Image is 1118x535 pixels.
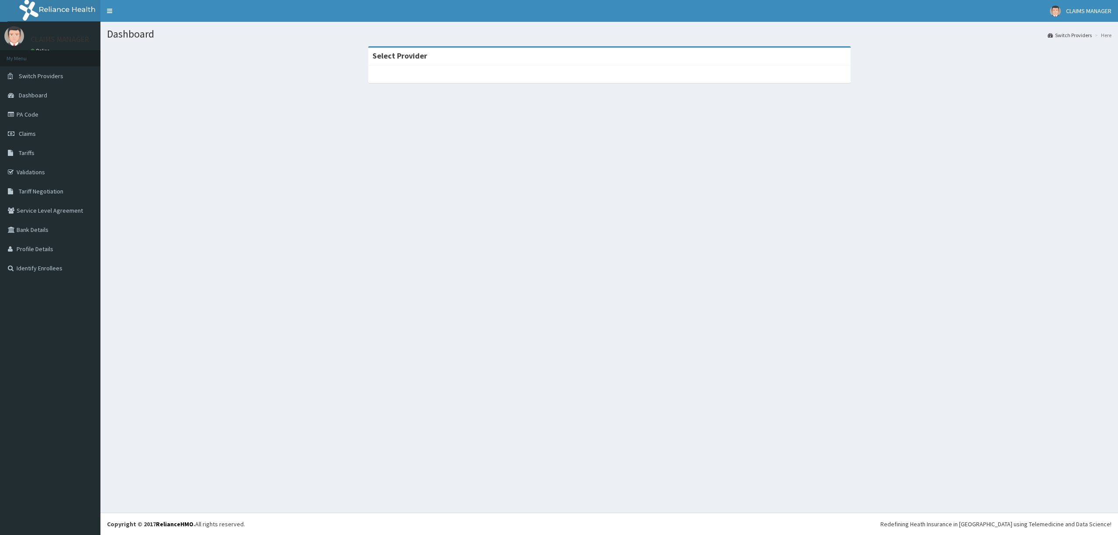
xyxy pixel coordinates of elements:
p: CLAIMS MANAGER [31,35,89,43]
span: Tariff Negotiation [19,187,63,195]
h1: Dashboard [107,28,1111,40]
a: Online [31,48,52,54]
span: Dashboard [19,91,47,99]
a: Switch Providers [1048,31,1092,39]
strong: Copyright © 2017 . [107,520,195,528]
span: Tariffs [19,149,35,157]
span: Claims [19,130,36,138]
li: Here [1093,31,1111,39]
a: RelianceHMO [156,520,193,528]
img: User Image [4,26,24,46]
img: User Image [1050,6,1061,17]
footer: All rights reserved. [100,513,1118,535]
div: Redefining Heath Insurance in [GEOGRAPHIC_DATA] using Telemedicine and Data Science! [880,520,1111,528]
span: Switch Providers [19,72,63,80]
span: CLAIMS MANAGER [1066,7,1111,15]
strong: Select Provider [373,51,427,61]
